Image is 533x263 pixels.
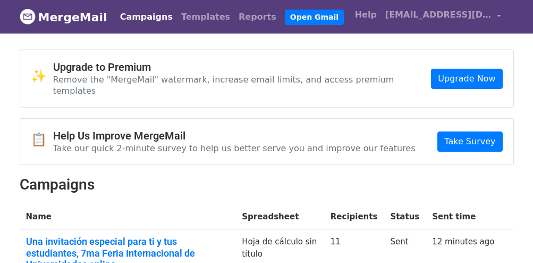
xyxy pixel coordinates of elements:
[384,204,426,229] th: Status
[177,6,234,28] a: Templates
[20,176,514,194] h2: Campaigns
[53,61,432,73] h4: Upgrade to Premium
[432,237,494,246] a: 12 minutes ago
[385,9,492,21] span: [EMAIL_ADDRESS][DOMAIN_NAME]
[437,131,502,152] a: Take Survey
[53,129,416,142] h4: Help Us Improve MergeMail
[31,132,53,147] span: 📋
[31,69,53,84] span: ✨
[20,9,36,24] img: MergeMail logo
[116,6,177,28] a: Campaigns
[234,6,281,28] a: Reports
[20,204,236,229] th: Name
[20,6,107,28] a: MergeMail
[381,4,505,29] a: [EMAIL_ADDRESS][DOMAIN_NAME]
[351,4,381,26] a: Help
[235,204,324,229] th: Spreadsheet
[285,10,344,25] a: Open Gmail
[53,74,432,96] p: Remove the "MergeMail" watermark, increase email limits, and access premium templates
[53,143,416,154] p: Take our quick 2-minute survey to help us better serve you and improve our features
[324,204,384,229] th: Recipients
[431,69,502,89] a: Upgrade Now
[426,204,501,229] th: Sent time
